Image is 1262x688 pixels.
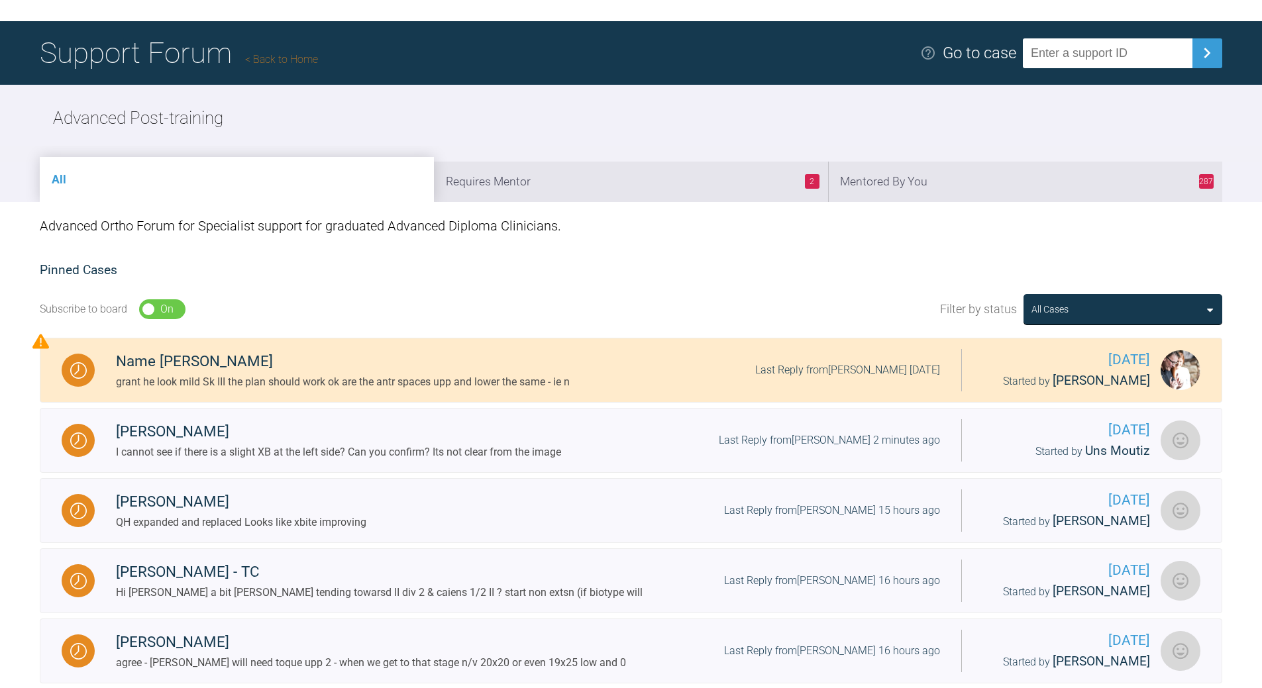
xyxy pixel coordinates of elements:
[724,642,940,660] div: Last Reply from [PERSON_NAME] 16 hours ago
[245,53,318,66] a: Back to Home
[116,630,626,654] div: [PERSON_NAME]
[1161,561,1200,601] img: Tom Crotty
[983,441,1150,462] div: Started by
[116,350,570,373] div: Name [PERSON_NAME]
[40,408,1222,473] a: Waiting[PERSON_NAME]I cannot see if there is a slight XB at the left side? Can you confirm? Its n...
[70,643,87,660] img: Waiting
[116,560,643,584] div: [PERSON_NAME] - TC
[1031,302,1069,317] div: All Cases
[983,581,1150,602] div: Started by
[40,157,434,202] li: All
[920,45,936,61] img: help.e70b9f3d.svg
[1161,420,1200,460] img: Uns Moutiz
[724,502,940,519] div: Last Reply from [PERSON_NAME] 15 hours ago
[40,618,1222,683] a: Waiting[PERSON_NAME]agree - [PERSON_NAME] will need toque upp 2 - when we get to that stage n/v 2...
[983,511,1150,532] div: Started by
[1053,583,1150,599] span: [PERSON_NAME]
[983,630,1150,652] span: [DATE]
[116,514,366,531] div: QH expanded and replaced Looks like xbite improving
[983,652,1150,672] div: Started by
[70,503,87,519] img: Waiting
[40,338,1222,403] a: WaitingName [PERSON_NAME]grant he look mild Sk III the plan should work ok are the antr spaces up...
[943,40,1016,66] div: Go to case
[983,560,1150,581] span: [DATE]
[160,301,174,318] div: On
[116,420,561,444] div: [PERSON_NAME]
[70,573,87,589] img: Waiting
[983,371,1150,391] div: Started by
[1023,38,1192,68] input: Enter a support ID
[1161,491,1200,530] img: Tom Crotty
[983,349,1150,371] span: [DATE]
[40,478,1222,543] a: Waiting[PERSON_NAME]QH expanded and replaced Looks like xbite improvingLast Reply from[PERSON_NAM...
[1053,373,1150,388] span: [PERSON_NAME]
[40,301,127,318] div: Subscribe to board
[1085,443,1150,458] span: Uns Moutiz
[1196,42,1218,64] img: chevronRight.28bd32b0.svg
[32,333,49,350] img: Priority
[1053,513,1150,528] span: [PERSON_NAME]
[724,572,940,589] div: Last Reply from [PERSON_NAME] 16 hours ago
[828,162,1222,202] li: Mentored By You
[805,174,819,189] span: 2
[719,432,940,449] div: Last Reply from [PERSON_NAME] 2 minutes ago
[755,362,940,379] div: Last Reply from [PERSON_NAME] [DATE]
[983,489,1150,511] span: [DATE]
[1053,654,1150,669] span: [PERSON_NAME]
[70,432,87,449] img: Waiting
[40,30,318,76] h1: Support Forum
[1199,174,1214,189] span: 287
[1161,350,1200,390] img: Grant McAree
[40,260,1222,281] h2: Pinned Cases
[116,444,561,461] div: I cannot see if there is a slight XB at the left side? Can you confirm? Its not clear from the image
[40,202,1222,250] div: Advanced Ortho Forum for Specialist support for graduated Advanced Diploma Clinicians.
[116,373,570,391] div: grant he look mild Sk III the plan should work ok are the antr spaces upp and lower the same - ie n
[434,162,828,202] li: Requires Mentor
[116,490,366,514] div: [PERSON_NAME]
[116,654,626,671] div: agree - [PERSON_NAME] will need toque upp 2 - when we get to that stage n/v 20x20 or even 19x25 l...
[40,548,1222,613] a: Waiting[PERSON_NAME] - TCHi [PERSON_NAME] a bit [PERSON_NAME] tending towarsd II div 2 & caiens 1...
[940,300,1017,319] span: Filter by status
[53,105,223,132] h2: Advanced Post-training
[70,362,87,379] img: Waiting
[116,584,643,601] div: Hi [PERSON_NAME] a bit [PERSON_NAME] tending towarsd II div 2 & caiens 1/2 II ? start non extsn (...
[1161,631,1200,671] img: Eamon OReilly
[983,419,1150,441] span: [DATE]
